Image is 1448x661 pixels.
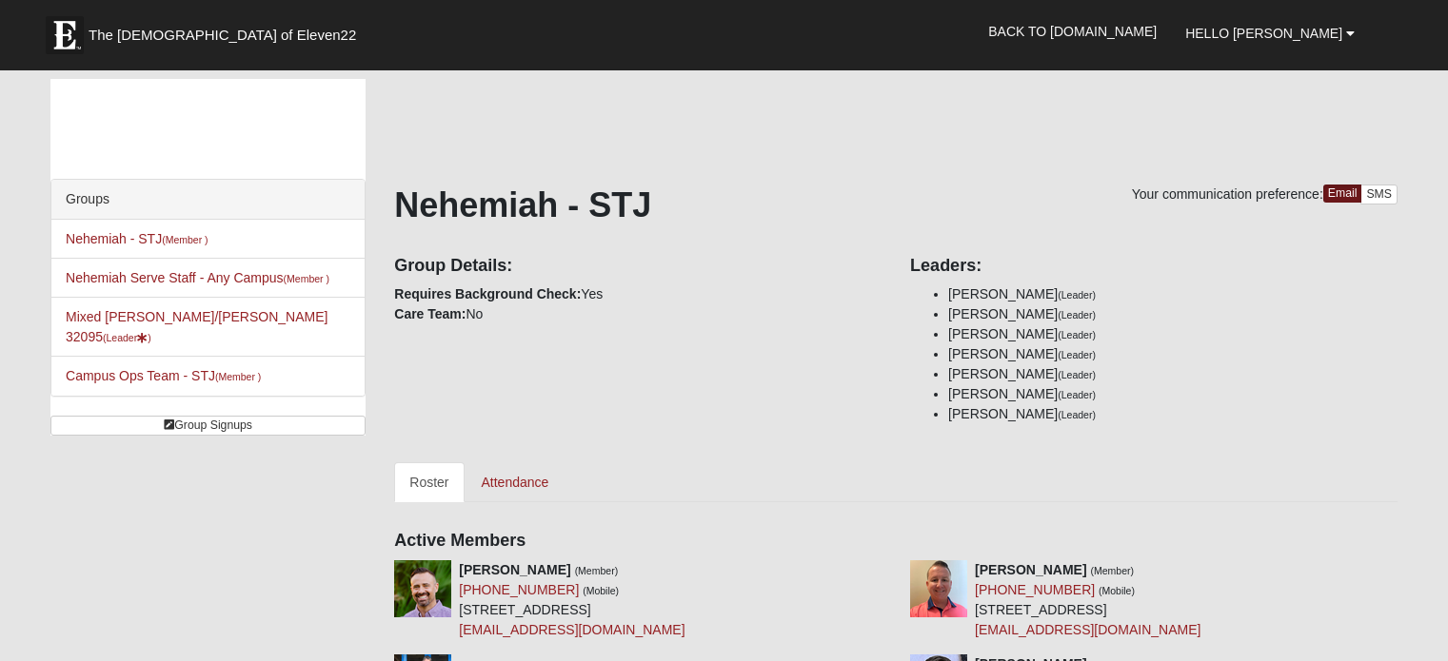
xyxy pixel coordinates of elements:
div: [STREET_ADDRESS] [459,560,684,640]
a: Campus Ops Team - STJ(Member ) [66,368,261,383]
small: (Leader) [1058,369,1096,380]
span: Your communication preference: [1132,186,1323,202]
small: (Member) [575,565,619,576]
a: The [DEMOGRAPHIC_DATA] of Eleven22 [36,7,417,54]
span: The [DEMOGRAPHIC_DATA] of Eleven22 [89,26,356,45]
small: (Member ) [284,273,329,284]
li: [PERSON_NAME] [948,304,1398,324]
img: Eleven22 logo [46,16,84,54]
li: [PERSON_NAME] [948,344,1398,364]
div: Yes No [380,243,896,324]
a: [EMAIL_ADDRESS][DOMAIN_NAME] [459,622,684,637]
a: Back to [DOMAIN_NAME] [974,8,1171,55]
small: (Leader) [1058,409,1096,420]
li: [PERSON_NAME] [948,284,1398,304]
small: (Leader) [1058,289,1096,301]
a: Nehemiah Serve Staff - Any Campus(Member ) [66,270,329,285]
a: Attendance [466,462,565,502]
small: (Leader) [1058,329,1096,340]
a: Nehemiah - STJ(Member ) [66,231,208,246]
small: (Member ) [215,371,261,382]
div: Groups [51,180,365,220]
a: Roster [394,462,464,502]
li: [PERSON_NAME] [948,404,1398,424]
small: (Leader) [1058,349,1096,360]
small: (Member) [1090,565,1134,576]
a: Email [1323,185,1362,203]
strong: Requires Background Check: [394,286,581,301]
h4: Active Members [394,531,1398,552]
small: (Leader) [1058,389,1096,400]
a: Mixed [PERSON_NAME]/[PERSON_NAME] 32095(Leader) [66,309,327,344]
li: [PERSON_NAME] [948,384,1398,404]
li: [PERSON_NAME] [948,364,1398,384]
div: [STREET_ADDRESS] [975,560,1200,640]
small: (Member ) [162,234,208,245]
a: SMS [1360,185,1398,204]
li: [PERSON_NAME] [948,324,1398,344]
small: (Mobile) [1099,585,1135,596]
span: Hello [PERSON_NAME] [1185,26,1342,41]
h1: Nehemiah - STJ [394,185,1398,225]
a: [PHONE_NUMBER] [459,582,579,597]
strong: [PERSON_NAME] [459,562,570,577]
small: (Mobile) [583,585,619,596]
a: [EMAIL_ADDRESS][DOMAIN_NAME] [975,622,1200,637]
a: Hello [PERSON_NAME] [1171,10,1369,57]
small: (Leader) [1058,309,1096,321]
strong: Care Team: [394,306,466,321]
a: Group Signups [50,416,366,436]
h4: Leaders: [910,256,1398,277]
h4: Group Details: [394,256,882,277]
a: [PHONE_NUMBER] [975,582,1095,597]
small: (Leader ) [103,332,151,343]
strong: [PERSON_NAME] [975,562,1086,577]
